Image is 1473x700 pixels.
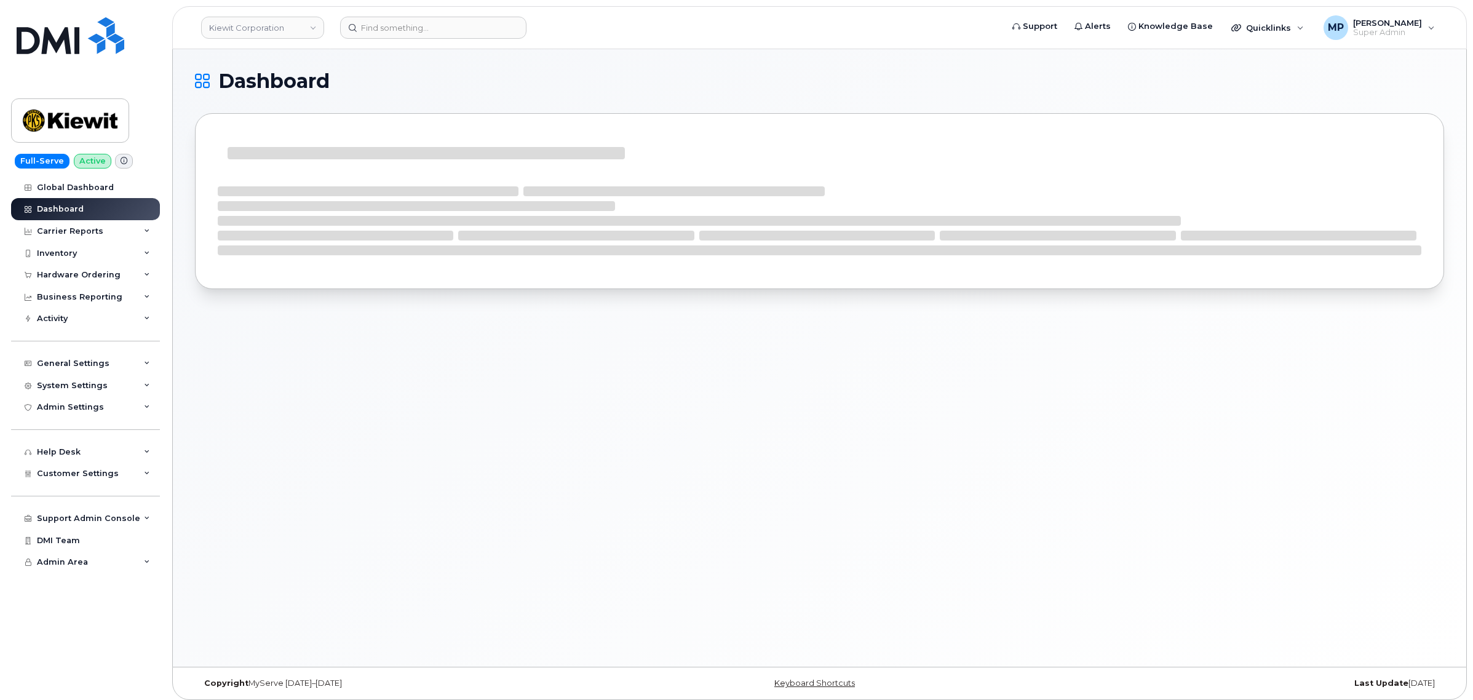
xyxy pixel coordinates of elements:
span: Dashboard [218,72,330,90]
div: [DATE] [1028,678,1444,688]
a: Keyboard Shortcuts [774,678,855,688]
strong: Last Update [1354,678,1408,688]
strong: Copyright [204,678,248,688]
div: MyServe [DATE]–[DATE] [195,678,611,688]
